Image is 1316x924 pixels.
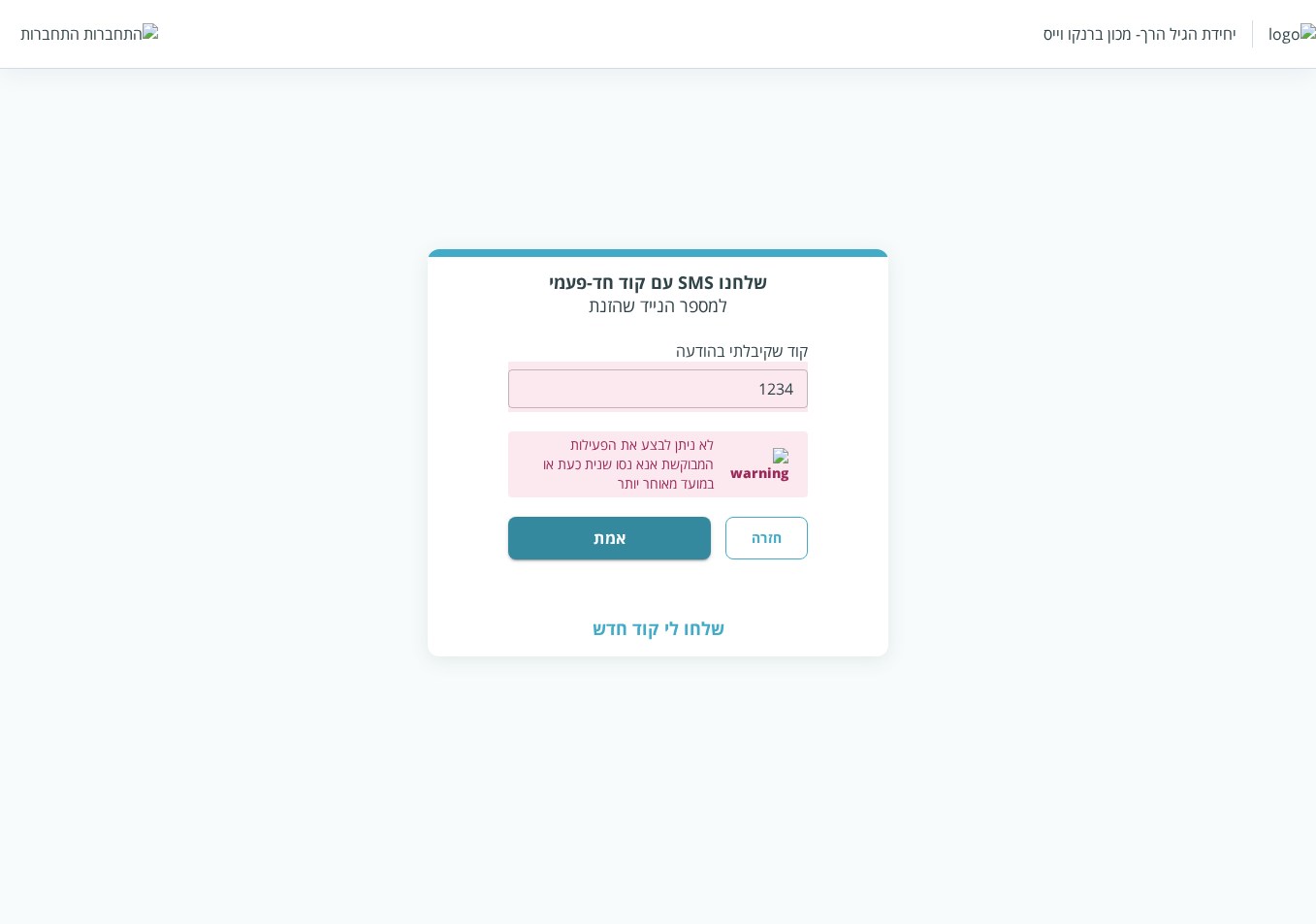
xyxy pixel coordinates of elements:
img: התחברות [83,23,158,45]
img: logo [1268,23,1316,45]
strong: שלחנו SMS עם קוד חד-פעמי [549,271,767,294]
div: שלחו לי קוד חדש [428,602,888,653]
div: התחברות [20,23,80,45]
label: לא ניתן לבצע את הפעילות המבוקשת אנא נסו שנית כעת או במועד מאוחר יותר [528,435,714,494]
button: אמת [508,517,711,559]
p: קוד שקיבלתי בהודעה [508,340,807,362]
div: למספר הנייד שהזנת [508,271,807,317]
img: warning [725,448,787,482]
input: OTP [508,369,807,408]
div: יחידת הגיל הרך- מכון ברנקו וייס [1043,23,1236,45]
button: חזרה [725,517,807,559]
